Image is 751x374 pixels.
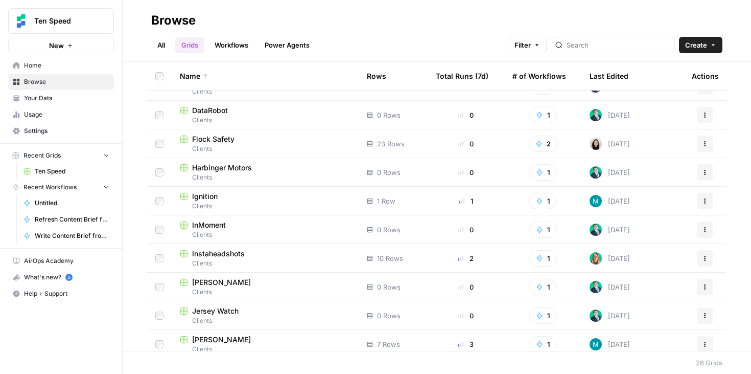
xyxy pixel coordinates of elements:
[180,249,350,268] a: InstaheadshotsClients
[192,191,218,202] span: Ignition
[180,335,350,354] a: [PERSON_NAME]Clients
[24,110,109,119] span: Usage
[8,57,114,74] a: Home
[377,110,401,120] span: 0 Rows
[590,195,630,207] div: [DATE]
[49,40,64,51] span: New
[19,228,114,244] a: Write Content Brief from Keyword [DEV]
[180,144,350,153] span: Clients
[180,259,350,268] span: Clients
[436,139,496,149] div: 0
[9,270,113,285] div: What's new?
[35,167,109,176] span: Ten Speed
[508,37,547,53] button: Filter
[529,250,557,267] button: 1
[529,136,557,152] button: 2
[8,180,114,195] button: Recent Workflows
[180,163,350,182] a: Harbinger MotorsClients
[377,311,401,321] span: 0 Rows
[19,211,114,228] a: Refresh Content Brief from Keyword [DEV]
[590,281,602,293] img: loq7q7lwz012dtl6ci9jrncps3v6
[259,37,316,53] a: Power Agents
[436,253,496,263] div: 2
[19,195,114,211] a: Untitled
[590,224,630,236] div: [DATE]
[679,37,722,53] button: Create
[436,167,496,178] div: 0
[180,306,350,325] a: Jersey WatchClients
[151,37,171,53] a: All
[590,310,630,322] div: [DATE]
[529,193,557,209] button: 1
[529,307,557,324] button: 1
[180,288,350,297] span: Clients
[180,277,350,297] a: [PERSON_NAME]Clients
[377,225,401,235] span: 0 Rows
[367,62,386,90] div: Rows
[590,338,630,350] div: [DATE]
[24,61,109,70] span: Home
[590,138,630,150] div: [DATE]
[529,222,557,238] button: 1
[590,62,628,90] div: Last Edited
[67,275,70,280] text: 5
[590,338,602,350] img: 9k9gt13slxq95qn7lcfsj5lxmi7v
[590,166,602,179] img: loq7q7lwz012dtl6ci9jrncps3v6
[590,109,602,121] img: loq7q7lwz012dtl6ci9jrncps3v6
[512,62,566,90] div: # of Workflows
[192,220,226,230] span: InMoment
[24,183,77,192] span: Recent Workflows
[192,335,251,345] span: [PERSON_NAME]
[12,12,30,30] img: Ten Speed Logo
[192,277,251,288] span: [PERSON_NAME]
[192,105,228,116] span: DataRobot
[180,345,350,354] span: Clients
[8,148,114,163] button: Recent Grids
[35,231,109,240] span: Write Content Brief from Keyword [DEV]
[377,167,401,178] span: 0 Rows
[692,62,719,90] div: Actions
[590,195,602,207] img: 9k9gt13slxq95qn7lcfsj5lxmi7v
[180,191,350,211] a: IgnitionClients
[175,37,204,53] a: Grids
[34,16,96,26] span: Ten Speed
[436,110,496,120] div: 0
[180,105,350,125] a: DataRobotClients
[19,163,114,180] a: Ten Speed
[151,12,196,29] div: Browse
[8,269,114,285] button: What's new? 5
[436,282,496,292] div: 0
[180,316,350,325] span: Clients
[696,358,722,368] div: 26 Grids
[35,215,109,224] span: Refresh Content Brief from Keyword [DEV]
[436,311,496,321] div: 0
[514,40,531,50] span: Filter
[24,289,109,298] span: Help + Support
[180,173,350,182] span: Clients
[208,37,254,53] a: Workflows
[8,8,114,34] button: Workspace: Ten Speed
[8,253,114,269] a: AirOps Academy
[436,62,488,90] div: Total Runs (7d)
[590,109,630,121] div: [DATE]
[24,94,109,103] span: Your Data
[8,285,114,302] button: Help + Support
[529,107,557,123] button: 1
[180,62,350,90] div: Name
[590,281,630,293] div: [DATE]
[377,339,400,349] span: 7 Rows
[590,310,602,322] img: loq7q7lwz012dtl6ci9jrncps3v6
[65,274,73,281] a: 5
[35,199,109,208] span: Untitled
[377,139,405,149] span: 23 Rows
[8,90,114,106] a: Your Data
[590,138,602,150] img: t5ef5oef8zpw1w4g2xghobes91mw
[529,336,557,353] button: 1
[436,339,496,349] div: 3
[8,123,114,139] a: Settings
[24,151,61,160] span: Recent Grids
[192,306,239,316] span: Jersey Watch
[8,74,114,90] a: Browse
[436,196,496,206] div: 1
[180,202,350,211] span: Clients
